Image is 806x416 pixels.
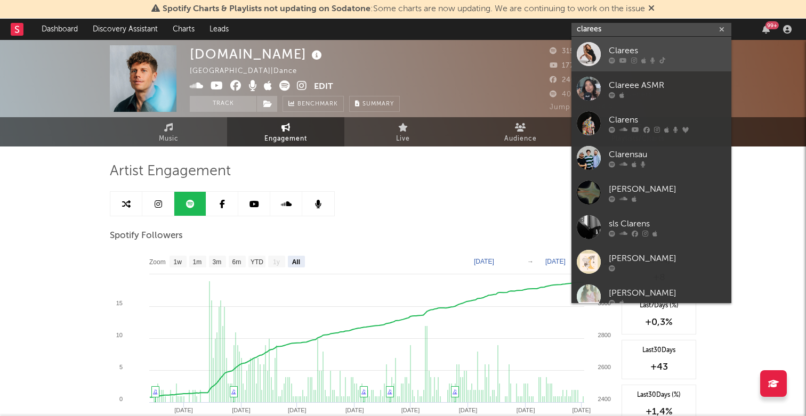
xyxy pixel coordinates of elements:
[110,230,183,242] span: Spotify Followers
[474,258,494,265] text: [DATE]
[119,364,123,370] text: 5
[765,21,779,29] div: 99 +
[627,361,690,373] div: +43
[116,332,123,338] text: 10
[174,258,182,266] text: 1w
[283,96,344,112] a: Benchmark
[598,396,611,402] text: 2400
[571,37,731,71] a: Clarees
[264,133,307,145] span: Engagement
[349,96,400,112] button: Summary
[190,96,256,112] button: Track
[85,19,165,40] a: Discovery Assistant
[462,117,579,146] a: Audience
[149,258,166,266] text: Zoom
[550,91,652,98] span: 40 785 Monthly Listeners
[571,175,731,210] a: [PERSON_NAME]
[572,407,591,413] text: [DATE]
[232,407,251,413] text: [DATE]
[627,390,690,400] div: Last 30 Days (%)
[193,258,202,266] text: 1m
[344,117,462,146] a: Live
[297,98,338,111] span: Benchmark
[762,25,770,34] button: 99+
[627,346,690,355] div: Last 30 Days
[190,45,325,63] div: [DOMAIN_NAME]
[609,148,726,161] div: Clarensau
[571,106,731,141] a: Clarens
[609,252,726,265] div: [PERSON_NAME]
[232,258,241,266] text: 6m
[648,5,655,13] span: Dismiss
[571,210,731,244] a: sls Clarens
[571,23,731,36] input: Search for artists
[163,5,370,13] span: Spotify Charts & Playlists not updating on Sodatone
[314,80,333,94] button: Edit
[627,316,690,329] div: +0,3 %
[116,300,123,306] text: 15
[598,332,611,338] text: 2800
[345,407,364,413] text: [DATE]
[609,287,726,299] div: [PERSON_NAME]
[165,19,202,40] a: Charts
[571,244,731,279] a: [PERSON_NAME]
[571,279,731,314] a: [PERSON_NAME]
[598,364,611,370] text: 2600
[231,388,236,394] a: ♫
[202,19,236,40] a: Leads
[227,117,344,146] a: Engagement
[174,407,193,413] text: [DATE]
[609,79,726,92] div: Clareee ASMR
[288,407,307,413] text: [DATE]
[153,388,157,394] a: ♫
[388,388,392,394] a: ♫
[110,165,231,178] span: Artist Engagement
[504,133,537,145] span: Audience
[251,258,263,266] text: YTD
[159,133,179,145] span: Music
[545,258,566,265] text: [DATE]
[119,396,123,402] text: 0
[190,65,309,78] div: [GEOGRAPHIC_DATA] | Dance
[110,117,227,146] a: Music
[361,388,366,394] a: ♫
[453,388,457,394] a: ♫
[550,48,578,55] span: 3151
[571,141,731,175] a: Clarensau
[598,300,611,306] text: 3000
[609,183,726,195] div: [PERSON_NAME]
[609,113,726,126] div: Clarens
[34,19,85,40] a: Dashboard
[571,71,731,106] a: Clareee ASMR
[627,301,690,311] div: Last 7 Days (%)
[163,5,645,13] span: : Some charts are now updating. We are continuing to work on the issue
[550,62,579,69] span: 1770
[362,101,394,107] span: Summary
[517,407,535,413] text: [DATE]
[401,407,420,413] text: [DATE]
[459,407,478,413] text: [DATE]
[213,258,222,266] text: 3m
[609,217,726,230] div: sls Clarens
[396,133,410,145] span: Live
[550,77,581,84] span: 2400
[273,258,280,266] text: 1y
[292,258,300,266] text: All
[527,258,534,265] text: →
[609,44,726,57] div: Clarees
[550,104,613,111] span: Jump Score: 64.9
